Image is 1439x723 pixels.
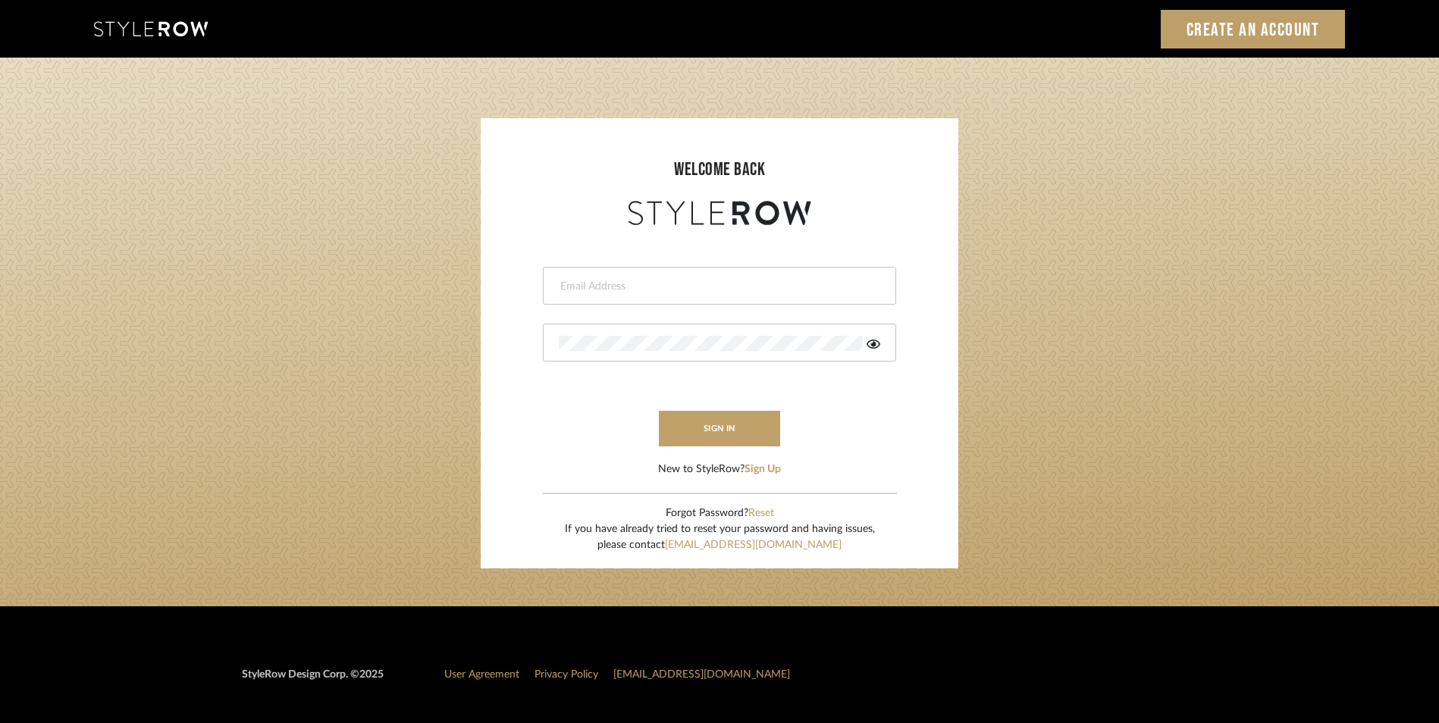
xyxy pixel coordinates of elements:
[658,462,781,477] div: New to StyleRow?
[444,669,519,680] a: User Agreement
[665,540,842,550] a: [EMAIL_ADDRESS][DOMAIN_NAME]
[535,669,598,680] a: Privacy Policy
[1161,10,1346,49] a: Create an Account
[565,521,875,553] div: If you have already tried to reset your password and having issues, please contact
[613,669,790,680] a: [EMAIL_ADDRESS][DOMAIN_NAME]
[745,462,781,477] button: Sign Up
[559,279,876,294] input: Email Address
[496,156,943,183] div: welcome back
[242,667,384,695] div: StyleRow Design Corp. ©2025
[659,411,780,446] button: sign in
[565,505,875,521] div: Forgot Password?
[748,505,774,521] button: Reset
